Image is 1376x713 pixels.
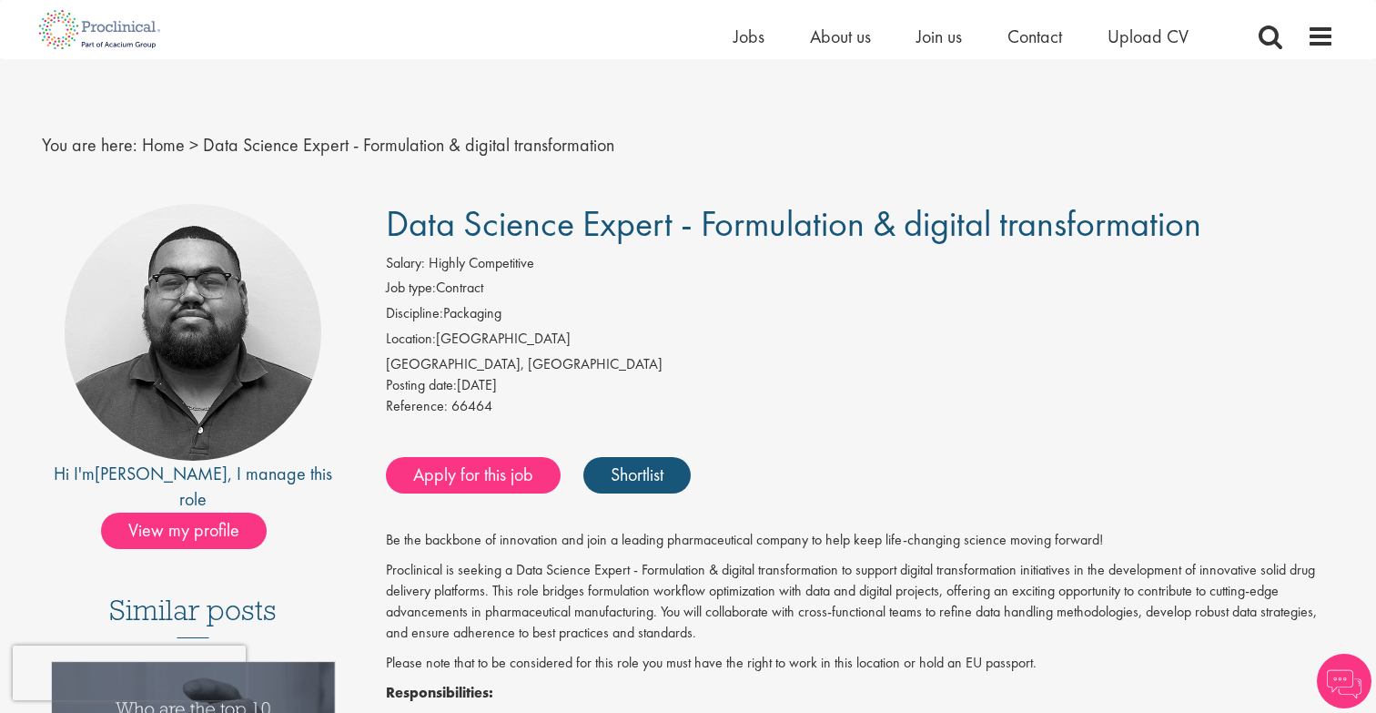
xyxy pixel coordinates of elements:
label: Salary: [386,253,425,274]
a: View my profile [101,516,285,540]
strong: Responsibilities: [386,683,493,702]
p: Please note that to be considered for this role you must have the right to work in this location ... [386,653,1335,674]
a: Apply for this job [386,457,561,494]
label: Reference: [386,396,448,417]
span: You are here: [42,133,137,157]
label: Location: [386,329,436,350]
a: About us [810,25,871,48]
a: Shortlist [583,457,691,494]
a: Upload CV [1108,25,1189,48]
a: Contact [1007,25,1062,48]
li: Contract [386,278,1335,303]
p: Proclinical is seeking a Data Science Expert - Formulation & digital transformation to support di... [386,560,1335,643]
a: breadcrumb link [142,133,185,157]
span: Data Science Expert - Formulation & digital transformation [386,200,1201,247]
li: Packaging [386,303,1335,329]
div: Hi I'm , I manage this role [42,461,345,513]
div: [GEOGRAPHIC_DATA], [GEOGRAPHIC_DATA] [386,354,1335,375]
label: Job type: [386,278,436,299]
a: [PERSON_NAME] [95,462,228,485]
span: View my profile [101,513,267,549]
a: Join us [916,25,962,48]
div: [DATE] [386,375,1335,396]
a: Jobs [734,25,764,48]
h3: Similar posts [109,595,277,638]
iframe: reCAPTCHA [13,646,246,700]
img: Chatbot [1317,654,1371,708]
p: Be the backbone of innovation and join a leading pharmaceutical company to help keep life-changin... [386,530,1335,551]
span: Data Science Expert - Formulation & digital transformation [203,133,614,157]
img: imeage of recruiter Ashley Bennett [65,204,321,461]
label: Discipline: [386,303,443,324]
li: [GEOGRAPHIC_DATA] [386,329,1335,354]
span: Posting date: [386,375,457,394]
span: Highly Competitive [429,253,534,272]
span: 66464 [451,396,492,415]
span: > [189,133,198,157]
